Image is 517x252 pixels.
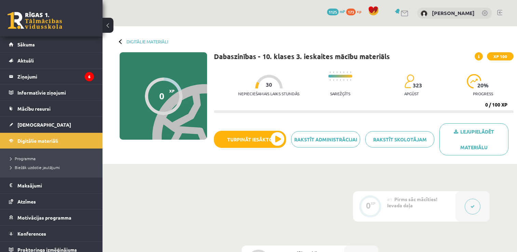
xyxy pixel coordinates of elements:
span: Aktuāli [17,57,34,64]
a: 1125 mP [327,9,345,14]
a: Digitālie materiāli [126,39,168,44]
span: Konferences [17,230,46,237]
a: Lejupielādēt materiālu [439,123,508,155]
span: 20 % [477,82,489,88]
div: 0 [159,91,164,101]
img: icon-short-line-57e1e144782c952c97e751825c79c345078a6d821885a25fce030b3d8c18986b.svg [343,79,344,81]
div: XP [371,201,376,205]
a: 173 xp [346,9,365,14]
a: Informatīvie ziņojumi [9,85,94,100]
span: Programma [10,156,36,161]
a: Maksājumi [9,178,94,193]
img: icon-short-line-57e1e144782c952c97e751825c79c345078a6d821885a25fce030b3d8c18986b.svg [343,71,344,73]
a: Mācību resursi [9,101,94,116]
img: icon-short-line-57e1e144782c952c97e751825c79c345078a6d821885a25fce030b3d8c18986b.svg [333,79,334,81]
span: mP [340,9,345,14]
a: Aktuāli [9,53,94,68]
img: icon-short-line-57e1e144782c952c97e751825c79c345078a6d821885a25fce030b3d8c18986b.svg [337,79,337,81]
a: Digitālie materiāli [9,133,94,149]
img: icon-short-line-57e1e144782c952c97e751825c79c345078a6d821885a25fce030b3d8c18986b.svg [333,71,334,73]
img: Sintija Zemīte [421,10,427,17]
img: icon-short-line-57e1e144782c952c97e751825c79c345078a6d821885a25fce030b3d8c18986b.svg [350,79,351,81]
span: xp [357,9,361,14]
p: apgūst [404,91,419,96]
a: Rakstīt skolotājam [365,131,434,148]
a: Programma [10,155,96,162]
span: Mācību resursi [17,106,51,112]
p: Sarežģīts [330,91,350,96]
span: 1125 [327,9,339,15]
span: Motivācijas programma [17,214,71,221]
i: 6 [85,72,94,81]
img: icon-short-line-57e1e144782c952c97e751825c79c345078a6d821885a25fce030b3d8c18986b.svg [337,71,337,73]
img: icon-short-line-57e1e144782c952c97e751825c79c345078a6d821885a25fce030b3d8c18986b.svg [340,79,341,81]
a: Konferences [9,226,94,241]
a: Rakstīt administrācijai [291,131,360,148]
span: #1 [387,197,392,202]
span: Pirms sāc mācīties! Ievada daļa [387,196,437,208]
img: icon-short-line-57e1e144782c952c97e751825c79c345078a6d821885a25fce030b3d8c18986b.svg [350,71,351,73]
legend: Ziņojumi [17,69,94,84]
span: 30 [266,82,272,88]
a: Rīgas 1. Tālmācības vidusskola [8,12,62,29]
p: Nepieciešamais laiks stundās [238,91,299,96]
span: 323 [413,82,422,88]
a: [PERSON_NAME] [432,10,475,16]
a: Biežāk uzdotie jautājumi [10,164,96,170]
span: [DEMOGRAPHIC_DATA] [17,122,71,128]
a: Motivācijas programma [9,210,94,225]
p: progress [473,91,493,96]
a: [DEMOGRAPHIC_DATA] [9,117,94,132]
a: Sākums [9,37,94,52]
img: students-c634bb4e5e11cddfef0936a35e636f08e4e9abd3cc4e673bd6f9a4125e45ecb1.svg [404,74,414,88]
span: Atzīmes [17,198,36,205]
span: Digitālie materiāli [17,138,58,144]
a: Ziņojumi6 [9,69,94,84]
img: icon-progress-161ccf0a02000e728c5f80fcf4c31c7af3da0e1684b2b1d7c360e028c24a22f1.svg [467,74,481,88]
img: icon-short-line-57e1e144782c952c97e751825c79c345078a6d821885a25fce030b3d8c18986b.svg [340,71,341,73]
a: Atzīmes [9,194,94,209]
legend: Informatīvie ziņojumi [17,85,94,100]
legend: Maksājumi [17,178,94,193]
span: XP [169,88,175,93]
span: 173 [346,9,356,15]
div: 0 [366,202,371,209]
span: XP 100 [487,52,514,60]
span: Sākums [17,41,35,47]
span: Biežāk uzdotie jautājumi [10,165,60,170]
h1: Dabaszinības - 10. klases 3. ieskaites mācību materiāls [214,52,390,60]
button: Turpināt iesākto [214,131,286,148]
